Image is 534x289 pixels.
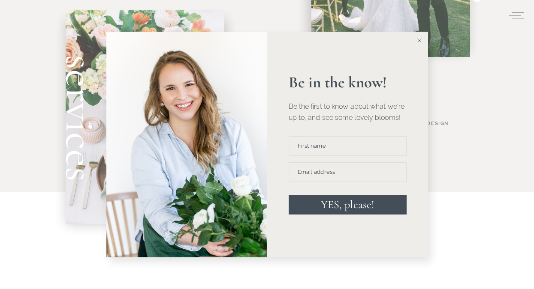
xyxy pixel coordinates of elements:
[244,33,280,38] span: Subscribe
[289,74,407,90] p: Be in the know!
[235,26,289,45] button: Subscribe
[289,195,407,215] button: YES, please!
[321,198,374,211] span: YES, please!
[289,101,407,123] p: Be the first to know about what we're up to, and see some lovely blooms!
